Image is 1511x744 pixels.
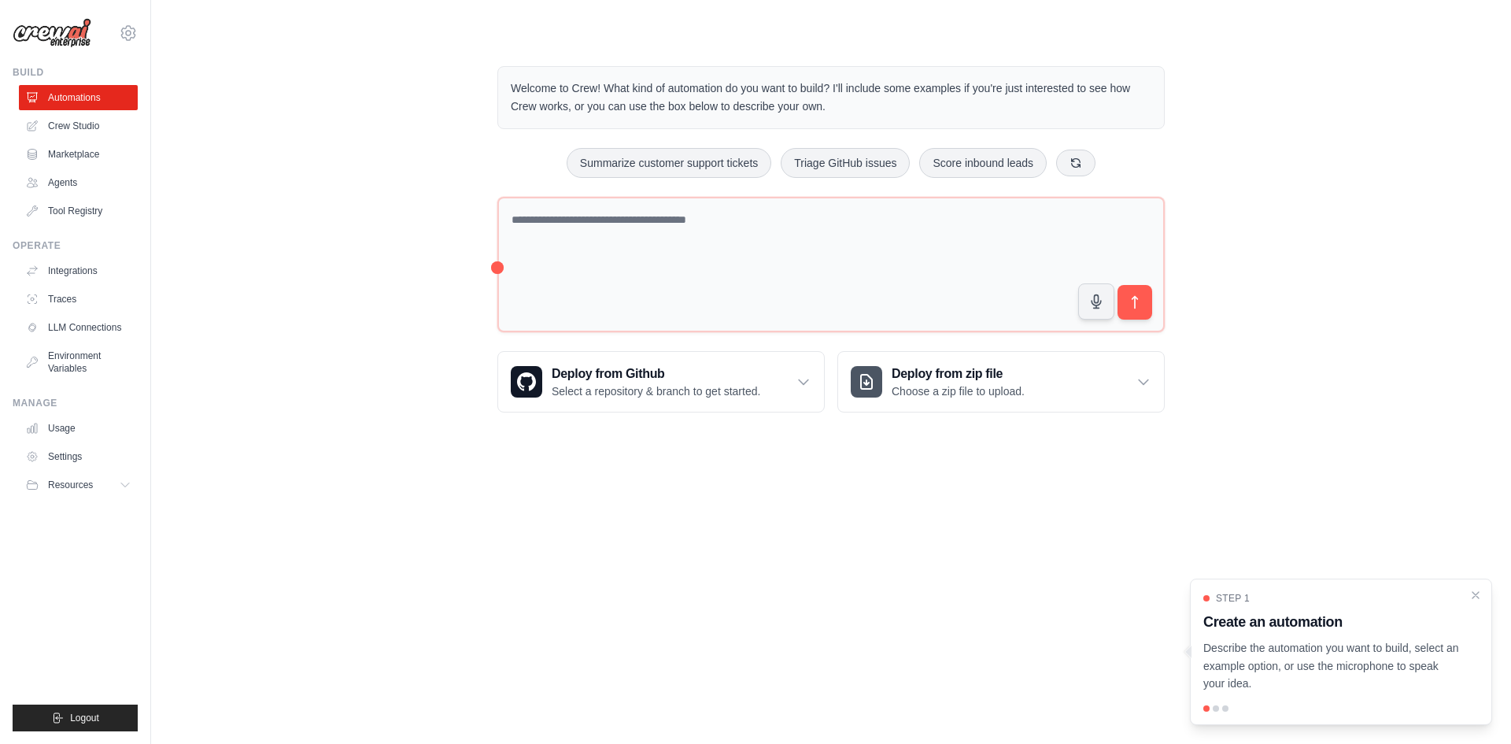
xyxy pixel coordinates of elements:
a: Tool Registry [19,198,138,224]
div: Manage [13,397,138,409]
div: Build [13,66,138,79]
a: Marketplace [19,142,138,167]
h3: Create an automation [1203,611,1460,633]
div: Operate [13,239,138,252]
a: Environment Variables [19,343,138,381]
button: Summarize customer support tickets [567,148,771,178]
span: Logout [70,712,99,724]
a: Agents [19,170,138,195]
img: Logo [13,18,91,48]
button: Logout [13,705,138,731]
span: Step 1 [1216,592,1250,605]
p: Describe the automation you want to build, select an example option, or use the microphone to spe... [1203,639,1460,693]
p: Choose a zip file to upload. [892,383,1025,399]
button: Score inbound leads [919,148,1047,178]
a: Settings [19,444,138,469]
a: Usage [19,416,138,441]
span: Resources [48,479,93,491]
button: Resources [19,472,138,498]
p: Welcome to Crew! What kind of automation do you want to build? I'll include some examples if you'... [511,80,1151,116]
h3: Deploy from Github [552,365,760,383]
p: Select a repository & branch to get started. [552,383,760,399]
h3: Deploy from zip file [892,365,1025,383]
button: Triage GitHub issues [781,148,910,178]
a: Crew Studio [19,113,138,139]
a: Integrations [19,258,138,283]
a: Traces [19,287,138,312]
button: Close walkthrough [1469,589,1482,601]
a: Automations [19,85,138,110]
a: LLM Connections [19,315,138,340]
